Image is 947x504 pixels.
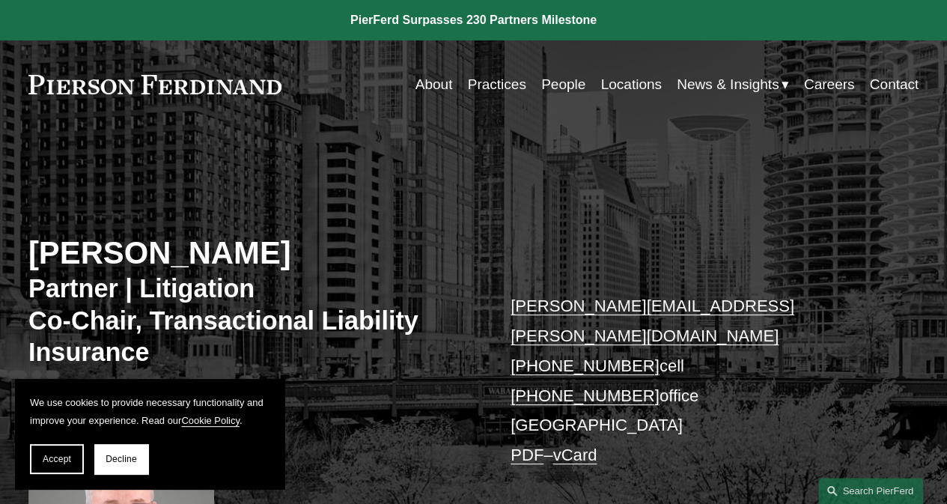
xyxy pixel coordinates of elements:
a: Cookie Policy [181,415,240,426]
span: News & Insights [677,72,779,97]
a: [PHONE_NUMBER] [511,386,660,405]
a: Locations [600,70,661,99]
h2: [PERSON_NAME] [28,234,474,273]
p: We use cookies to provide necessary functionality and improve your experience. Read our . [30,394,270,429]
span: Accept [43,454,71,464]
a: vCard [552,446,597,464]
a: Search this site [818,478,923,504]
span: Decline [106,454,137,464]
section: Cookie banner [15,379,284,489]
a: About [415,70,453,99]
h3: Partner | Litigation Co-Chair, Transactional Liability Insurance [28,273,474,368]
a: [PERSON_NAME][EMAIL_ADDRESS][PERSON_NAME][DOMAIN_NAME] [511,297,794,345]
a: PDF [511,446,543,464]
a: Contact [870,70,919,99]
p: cell office [GEOGRAPHIC_DATA] – [511,291,881,470]
button: Accept [30,444,84,474]
a: Careers [804,70,855,99]
a: folder dropdown [677,70,788,99]
button: Decline [94,444,148,474]
a: Practices [468,70,526,99]
a: People [541,70,585,99]
a: [PHONE_NUMBER] [511,356,660,375]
